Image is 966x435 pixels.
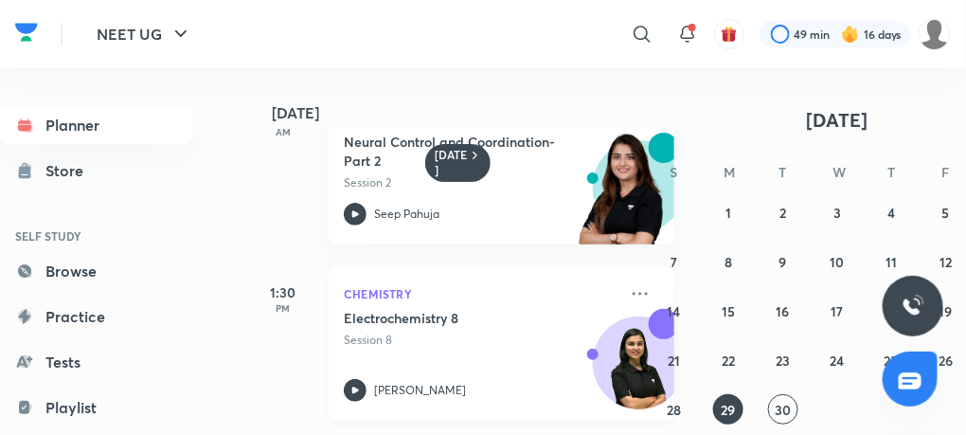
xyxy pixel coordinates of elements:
[822,246,852,277] button: September 10, 2025
[807,107,868,133] span: [DATE]
[822,296,852,326] button: September 17, 2025
[15,18,38,46] img: Company Logo
[822,345,852,375] button: September 24, 2025
[713,246,743,277] button: September 8, 2025
[830,253,844,271] abbr: September 10, 2025
[659,246,689,277] button: September 7, 2025
[659,296,689,326] button: September 14, 2025
[931,197,961,227] button: September 5, 2025
[931,246,961,277] button: September 12, 2025
[374,382,466,399] p: [PERSON_NAME]
[885,253,897,271] abbr: September 11, 2025
[931,296,961,326] button: September 19, 2025
[775,401,791,419] abbr: September 30, 2025
[85,15,204,53] button: NEET UG
[671,163,678,181] abbr: Sunday
[939,352,953,370] abbr: September 26, 2025
[931,345,961,375] button: September 26, 2025
[902,295,924,317] img: ttu
[435,148,468,178] h6: [DATE]
[45,159,95,182] div: Store
[919,18,951,50] img: VAISHNAVI DWIVEDI
[939,253,952,271] abbr: September 12, 2025
[722,302,735,320] abbr: September 15, 2025
[724,253,732,271] abbr: September 8, 2025
[841,25,860,44] img: streak
[15,18,38,51] a: Company Logo
[344,174,617,191] p: Session 2
[885,352,899,370] abbr: September 25, 2025
[830,352,844,370] abbr: September 24, 2025
[779,204,786,222] abbr: September 2, 2025
[779,253,787,271] abbr: September 9, 2025
[885,302,898,320] abbr: September 18, 2025
[570,133,674,263] img: unacademy
[713,394,743,425] button: September 29, 2025
[245,126,321,137] p: AM
[713,345,743,375] button: September 22, 2025
[768,197,798,227] button: September 2, 2025
[776,352,790,370] abbr: September 23, 2025
[713,296,743,326] button: September 15, 2025
[833,204,841,222] abbr: September 3, 2025
[876,197,906,227] button: September 4, 2025
[344,332,617,349] p: Session 8
[714,19,744,49] button: avatar
[887,204,895,222] abbr: September 4, 2025
[344,282,617,305] p: Chemistry
[831,302,843,320] abbr: September 17, 2025
[942,204,950,222] abbr: September 5, 2025
[768,296,798,326] button: September 16, 2025
[594,327,685,418] img: Avatar
[768,394,798,425] button: September 30, 2025
[667,401,681,419] abbr: September 28, 2025
[671,253,677,271] abbr: September 7, 2025
[713,197,743,227] button: September 1, 2025
[659,345,689,375] button: September 21, 2025
[722,352,735,370] abbr: September 22, 2025
[344,309,580,328] h5: Electrochemistry 8
[659,394,689,425] button: September 28, 2025
[876,246,906,277] button: September 11, 2025
[722,401,736,419] abbr: September 29, 2025
[668,302,681,320] abbr: September 14, 2025
[822,197,852,227] button: September 3, 2025
[374,206,439,223] p: Seep Pahuja
[721,26,738,43] img: avatar
[724,163,735,181] abbr: Monday
[768,246,798,277] button: September 9, 2025
[725,204,731,222] abbr: September 1, 2025
[942,163,950,181] abbr: Friday
[939,302,953,320] abbr: September 19, 2025
[876,296,906,326] button: September 18, 2025
[245,282,321,302] h5: 1:30
[887,163,895,181] abbr: Thursday
[876,345,906,375] button: September 25, 2025
[344,133,580,171] h5: Neural Control and Coordination- Part 2
[668,352,680,370] abbr: September 21, 2025
[245,302,321,314] p: PM
[779,163,787,181] abbr: Tuesday
[832,163,846,181] abbr: Wednesday
[768,345,798,375] button: September 23, 2025
[777,302,790,320] abbr: September 16, 2025
[272,105,693,120] h4: [DATE]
